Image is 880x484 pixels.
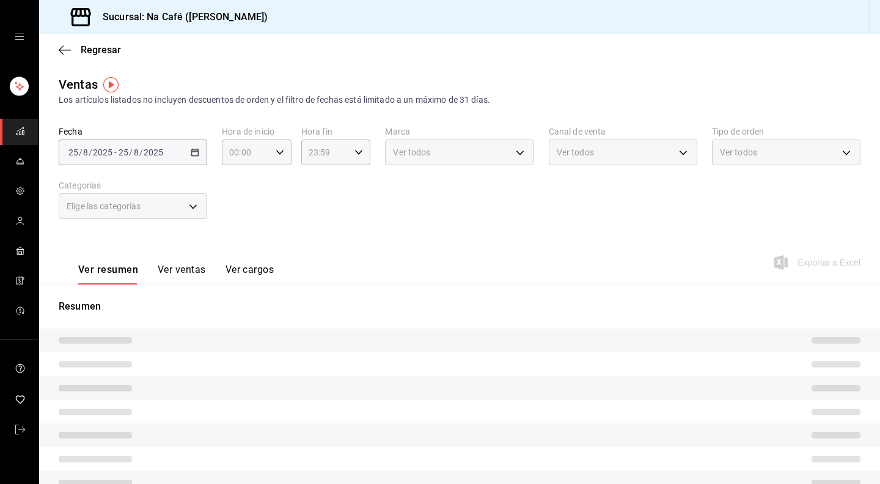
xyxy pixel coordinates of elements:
font: Canal de venta [549,127,606,136]
font: Tipo de orden [712,127,765,136]
font: Ver cargos [226,264,274,275]
input: -- [118,147,129,157]
font: Marca [385,127,410,136]
font: Hora fin [301,127,332,136]
font: Ventas [59,77,98,92]
font: Fecha [59,127,82,136]
button: Regresar [59,44,121,56]
font: Ver resumen [78,264,138,275]
div: pestañas de navegación [78,263,274,285]
font: - [114,147,117,157]
input: ---- [92,147,113,157]
font: / [129,147,133,157]
font: / [139,147,143,157]
font: / [79,147,82,157]
font: Elige las categorías [67,201,141,211]
font: Categorías [59,181,101,190]
font: Hora de inicio [222,127,274,136]
font: Resumen [59,300,101,312]
font: Ver todos [720,147,757,157]
font: Los artículos listados no incluyen descuentos de orden y el filtro de fechas está limitado a un m... [59,95,490,105]
font: Ver todos [393,147,430,157]
input: -- [68,147,79,157]
img: Marcador de información sobre herramientas [103,77,119,92]
font: Sucursal: Na Café ([PERSON_NAME]) [103,11,268,23]
input: -- [133,147,139,157]
font: Ver todos [557,147,594,157]
font: Regresar [81,44,121,56]
input: -- [82,147,89,157]
font: / [89,147,92,157]
button: cajón abierto [15,32,24,42]
font: Ver ventas [158,264,206,275]
input: ---- [143,147,164,157]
